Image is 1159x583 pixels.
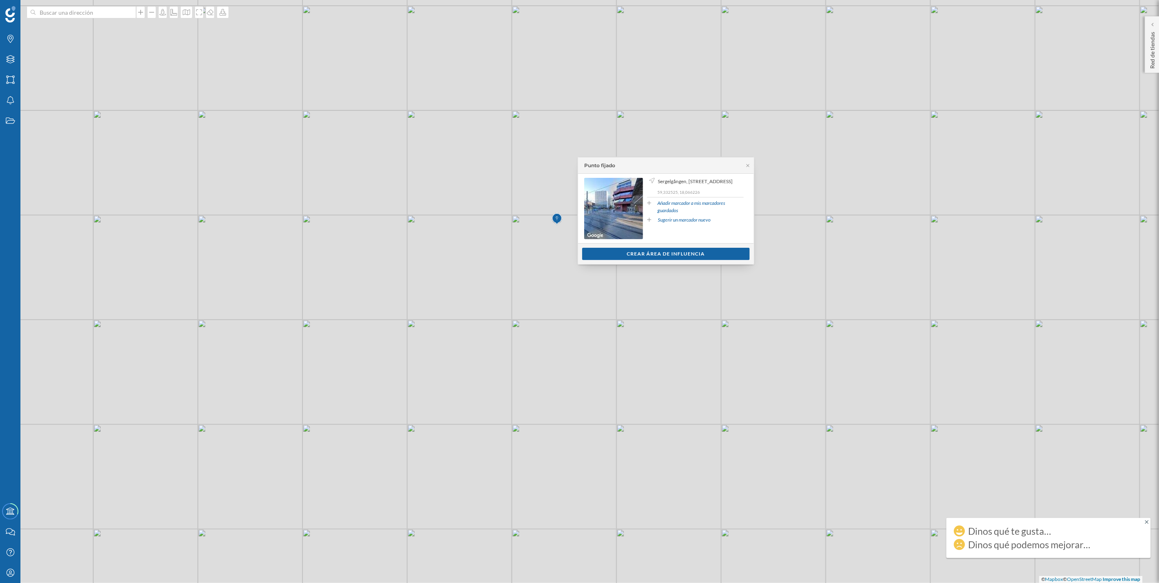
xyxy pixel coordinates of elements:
[1148,29,1157,69] p: Red de tiendas
[658,178,733,185] span: Sergelgången, [STREET_ADDRESS]
[968,540,1090,549] div: Dinos qué podemos mejorar…
[968,527,1051,535] div: Dinos qué te gusta…
[1045,576,1063,582] a: Mapbox
[658,216,711,224] a: Sugerir un marcador nuevo
[16,6,45,13] span: Soporte
[552,211,562,227] img: Marker
[657,189,744,195] p: 59,332525, 18,066226
[5,6,16,22] img: Geoblink Logo
[658,200,744,214] a: Añadir marcador a mis marcadores guardados
[1067,576,1102,582] a: OpenStreetMap
[1039,576,1143,583] div: © ©
[584,178,643,239] img: streetview
[1103,576,1141,582] a: Improve this map
[584,162,615,169] div: Punto fijado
